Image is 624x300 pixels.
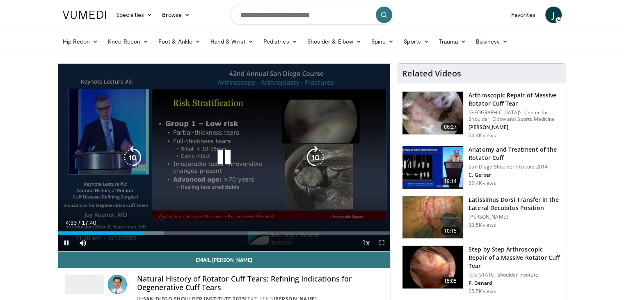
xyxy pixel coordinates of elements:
a: 10:15 Latissimus Dorsi Transfer in the Lateral Decubitus Position [PERSON_NAME] 33.5K views [402,196,561,239]
a: Shoulder & Elbow [302,33,366,50]
a: Knee Recon [103,33,153,50]
img: 281021_0002_1.png.150x105_q85_crop-smart_upscale.jpg [402,92,463,134]
button: Fullscreen [374,235,390,251]
div: Progress Bar [58,231,391,235]
img: San Diego Shoulder Institute 2025 [65,275,104,294]
a: Trauma [434,33,471,50]
p: P. Denard [469,280,561,286]
a: 15:05 Step by Step Arthroscopic Repair of a Massive Rotator Cuff Tear [US_STATE] Shoulder Institu... [402,245,561,295]
a: Spine [366,33,399,50]
a: Email [PERSON_NAME] [58,252,391,268]
img: 58008271-3059-4eea-87a5-8726eb53a503.150x105_q85_crop-smart_upscale.jpg [402,146,463,189]
a: Browse [157,7,195,23]
h3: Latissimus Dorsi Transfer in the Lateral Decubitus Position [469,196,561,212]
img: VuMedi Logo [63,11,106,19]
span: 19:14 [441,177,460,185]
p: C. Gerber [469,172,561,178]
a: Hip Recon [58,33,103,50]
p: San Diego Shoulder Institute 2014 [469,164,561,170]
a: Hand & Wrist [206,33,258,50]
h3: Step by Step Arthroscopic Repair of a Massive Rotator Cuff Tear [469,245,561,270]
p: 33.5K views [469,222,496,228]
p: [PERSON_NAME] [469,124,561,131]
h4: Natural History of Rotator Cuff Tears: Refining Indications for Degenerative Cuff Tears [137,275,384,292]
button: Mute [75,235,91,251]
p: 64.4K views [469,132,496,139]
img: 7cd5bdb9-3b5e-40f2-a8f4-702d57719c06.150x105_q85_crop-smart_upscale.jpg [402,246,463,288]
p: [PERSON_NAME] [469,214,561,220]
video-js: Video Player [58,64,391,252]
a: Business [471,33,513,50]
button: Playback Rate [357,235,374,251]
img: 38501_0000_3.png.150x105_q85_crop-smart_upscale.jpg [402,196,463,239]
span: 06:27 [441,123,460,131]
p: [US_STATE] Shoulder Institute [469,272,561,278]
a: 19:14 Anatomy and Treatment of the Rotator Cuff San Diego Shoulder Institute 2014 C. Gerber 62.4K... [402,145,561,189]
a: Foot & Ankle [153,33,206,50]
a: Favorites [506,7,540,23]
p: [GEOGRAPHIC_DATA]'s Center for Shoulder, Elbow and Sports Medicine [469,109,561,122]
span: 15:05 [441,277,460,285]
p: 25.5K views [469,288,496,295]
p: 62.4K views [469,180,496,187]
h4: Related Videos [402,69,461,78]
span: 4:33 [66,219,77,226]
img: Avatar [107,275,127,294]
span: 17:40 [82,219,96,226]
h3: Anatomy and Treatment of the Rotator Cuff [469,145,561,162]
a: Sports [399,33,434,50]
a: Specialties [111,7,158,23]
a: J [545,7,562,23]
button: Pause [58,235,75,251]
input: Search topics, interventions [230,5,394,25]
span: / [79,219,80,226]
h3: Arthroscopic Repair of Massive Rotator Cuff Tear [469,91,561,108]
a: 06:27 Arthroscopic Repair of Massive Rotator Cuff Tear [GEOGRAPHIC_DATA]'s Center for Shoulder, E... [402,91,561,139]
span: 10:15 [441,227,460,235]
a: Pediatrics [258,33,302,50]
